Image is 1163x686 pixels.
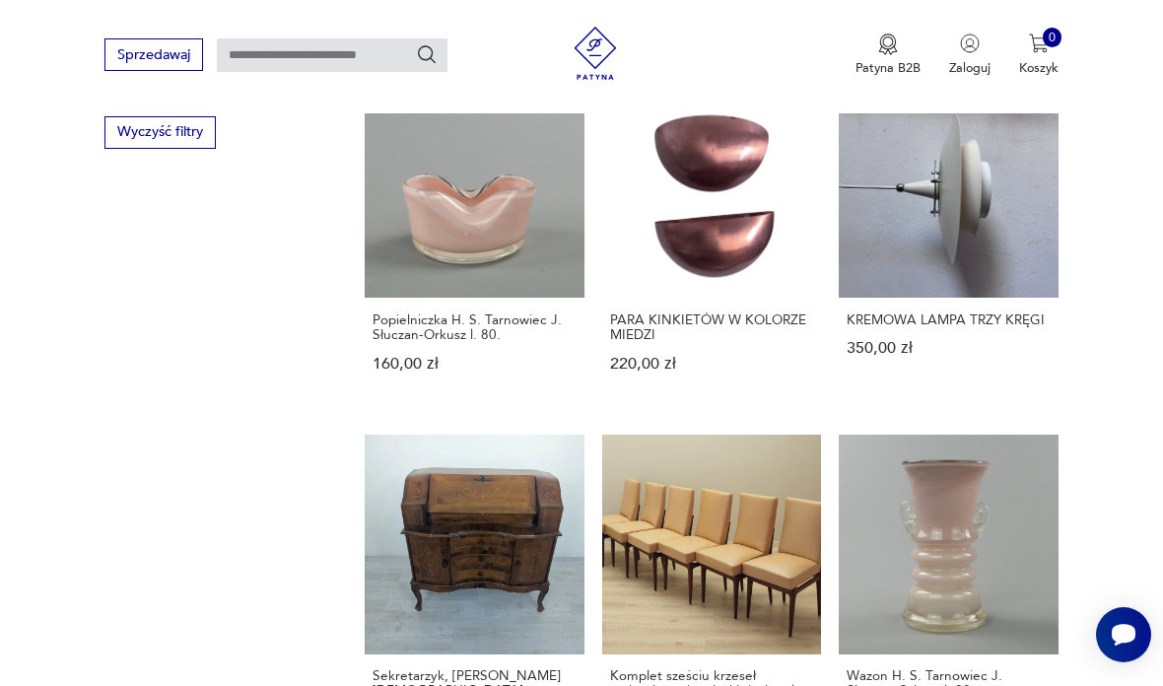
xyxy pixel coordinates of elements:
button: Zaloguj [949,34,991,77]
p: Patyna B2B [855,59,921,77]
h3: KREMOWA LAMPA TRZY KRĘGI [847,312,1050,327]
a: Popielniczka H. S. Tarnowiec J. Słuczan-Orkusz l. 80.Popielniczka H. S. Tarnowiec J. Słuczan-Orku... [365,79,584,406]
button: 0Koszyk [1019,34,1059,77]
iframe: Smartsupp widget button [1096,607,1151,662]
button: Szukaj [416,43,438,65]
h3: Popielniczka H. S. Tarnowiec J. Słuczan-Orkusz l. 80. [373,312,576,343]
p: Zaloguj [949,59,991,77]
a: PARA KINKIETÓW W KOLORZE MIEDZIPARA KINKIETÓW W KOLORZE MIEDZI220,00 zł [602,79,822,406]
p: 220,00 zł [610,357,813,372]
img: Ikona medalu [878,34,898,55]
button: Patyna B2B [855,34,921,77]
button: Wyczyść filtry [104,116,215,149]
a: KREMOWA LAMPA TRZY KRĘGIKREMOWA LAMPA TRZY KRĘGI350,00 zł [839,79,1059,406]
button: Sprzedawaj [104,38,202,71]
p: 160,00 zł [373,357,576,372]
img: Patyna - sklep z meblami i dekoracjami vintage [563,27,629,80]
h3: PARA KINKIETÓW W KOLORZE MIEDZI [610,312,813,343]
img: Ikona koszyka [1029,34,1049,53]
div: 0 [1043,28,1062,47]
a: Sprzedawaj [104,50,202,62]
a: Ikona medaluPatyna B2B [855,34,921,77]
p: 350,00 zł [847,341,1050,356]
p: Koszyk [1019,59,1059,77]
img: Ikonka użytkownika [960,34,980,53]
